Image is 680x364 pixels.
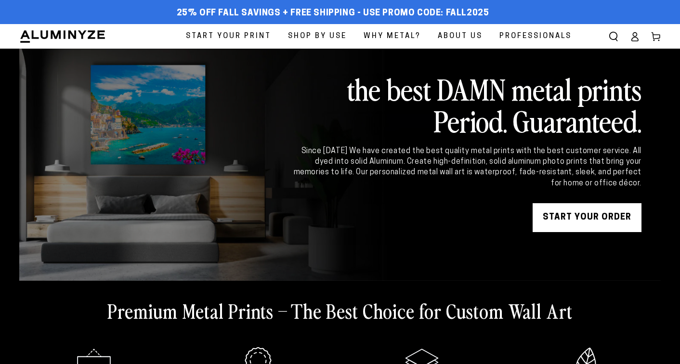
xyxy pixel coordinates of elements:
a: About Us [431,24,490,49]
span: 25% off FALL Savings + Free Shipping - Use Promo Code: FALL2025 [177,8,489,19]
a: Professionals [492,24,579,49]
a: START YOUR Order [533,203,641,232]
span: Why Metal? [364,30,421,43]
h2: the best DAMN metal prints Period. Guaranteed. [292,73,641,136]
span: Shop By Use [288,30,347,43]
a: Start Your Print [179,24,278,49]
span: Professionals [499,30,572,43]
a: Shop By Use [281,24,354,49]
span: About Us [438,30,483,43]
h2: Premium Metal Prints – The Best Choice for Custom Wall Art [107,298,573,323]
summary: Search our site [603,26,624,47]
div: Since [DATE] We have created the best quality metal prints with the best customer service. All dy... [292,146,641,189]
span: Start Your Print [186,30,271,43]
a: Why Metal? [356,24,428,49]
